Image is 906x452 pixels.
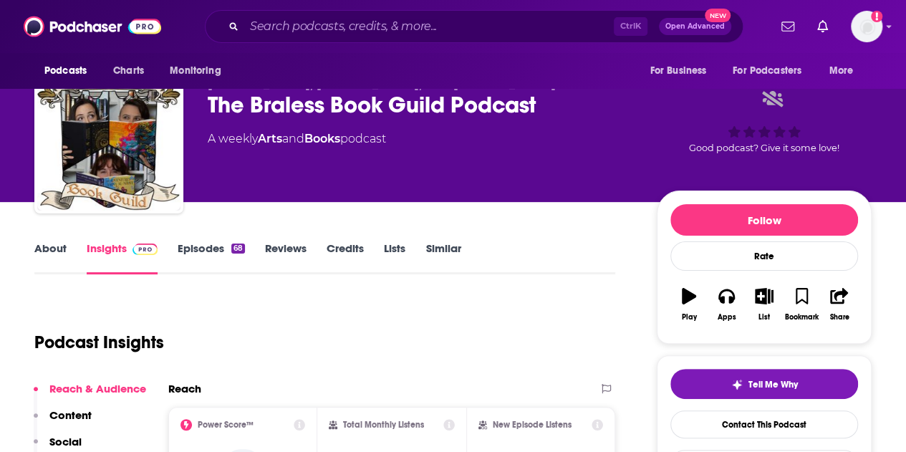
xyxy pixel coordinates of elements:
[723,57,822,85] button: open menu
[811,14,834,39] a: Show notifications dropdown
[49,382,146,395] p: Reach & Audience
[829,313,849,322] div: Share
[851,11,882,42] button: Show profile menu
[87,241,158,274] a: InsightsPodchaser Pro
[160,57,239,85] button: open menu
[132,244,158,255] img: Podchaser Pro
[113,61,144,81] span: Charts
[640,57,724,85] button: open menu
[265,241,307,274] a: Reviews
[384,241,405,274] a: Lists
[670,204,858,236] button: Follow
[304,132,340,145] a: Books
[34,57,105,85] button: open menu
[24,13,161,40] img: Podchaser - Follow, Share and Rate Podcasts
[871,11,882,22] svg: Add a profile image
[34,382,146,408] button: Reach & Audience
[49,435,82,448] p: Social
[682,313,697,322] div: Play
[689,143,839,153] span: Good podcast? Give it some love!
[785,313,819,322] div: Bookmark
[34,332,164,353] h1: Podcast Insights
[657,77,872,166] div: Good podcast? Give it some love!
[282,132,304,145] span: and
[244,15,614,38] input: Search podcasts, credits, & more...
[821,279,858,330] button: Share
[758,313,770,322] div: List
[231,244,245,254] div: 68
[733,61,801,81] span: For Podcasters
[783,279,820,330] button: Bookmark
[104,57,153,85] a: Charts
[776,14,800,39] a: Show notifications dropdown
[205,10,743,43] div: Search podcasts, credits, & more...
[708,279,745,330] button: Apps
[168,382,201,395] h2: Reach
[851,11,882,42] img: User Profile
[746,279,783,330] button: List
[670,279,708,330] button: Play
[34,241,67,274] a: About
[819,57,872,85] button: open menu
[659,18,731,35] button: Open AdvancedNew
[748,379,798,390] span: Tell Me Why
[670,410,858,438] a: Contact This Podcast
[208,130,386,148] div: A weekly podcast
[44,61,87,81] span: Podcasts
[327,241,364,274] a: Credits
[650,61,706,81] span: For Business
[178,241,245,274] a: Episodes68
[343,420,424,430] h2: Total Monthly Listens
[614,17,647,36] span: Ctrl K
[829,61,854,81] span: More
[493,420,572,430] h2: New Episode Listens
[731,379,743,390] img: tell me why sparkle
[170,61,221,81] span: Monitoring
[851,11,882,42] span: Logged in as gabrielle.gantz
[198,420,254,430] h2: Power Score™
[37,67,180,211] img: The Braless Book Guild Podcast
[705,9,731,22] span: New
[49,408,92,422] p: Content
[425,241,461,274] a: Similar
[670,369,858,399] button: tell me why sparkleTell Me Why
[258,132,282,145] a: Arts
[665,23,725,30] span: Open Advanced
[670,241,858,271] div: Rate
[718,313,736,322] div: Apps
[34,408,92,435] button: Content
